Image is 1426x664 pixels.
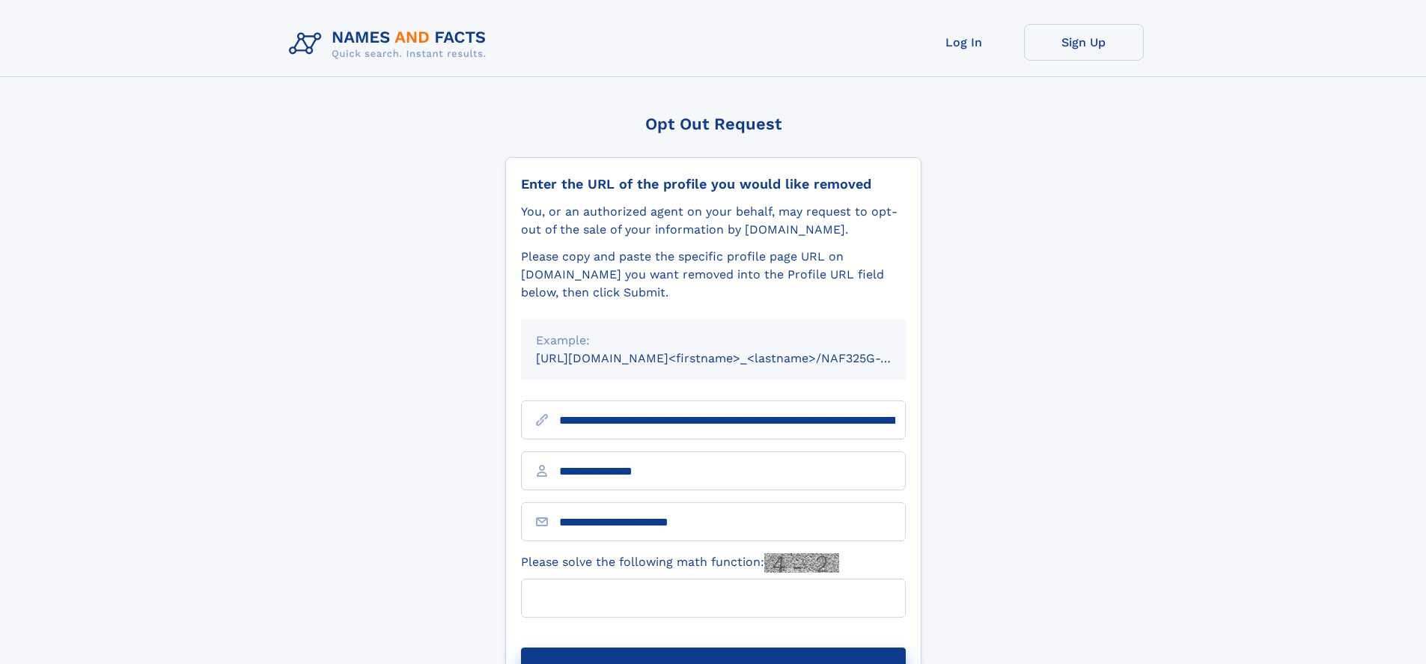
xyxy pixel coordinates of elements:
img: Logo Names and Facts [283,24,499,64]
div: Example: [536,332,891,350]
div: You, or an authorized agent on your behalf, may request to opt-out of the sale of your informatio... [521,203,906,239]
a: Log In [904,24,1024,61]
div: Enter the URL of the profile you would like removed [521,176,906,192]
small: [URL][DOMAIN_NAME]<firstname>_<lastname>/NAF325G-xxxxxxxx [536,351,934,365]
div: Opt Out Request [505,115,921,133]
div: Please copy and paste the specific profile page URL on [DOMAIN_NAME] you want removed into the Pr... [521,248,906,302]
a: Sign Up [1024,24,1144,61]
label: Please solve the following math function: [521,553,839,573]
